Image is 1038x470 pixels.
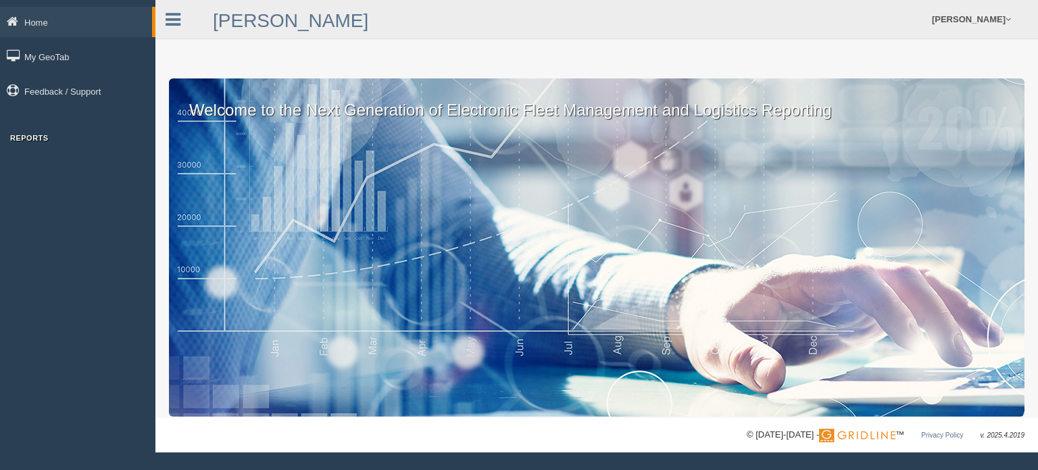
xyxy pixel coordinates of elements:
a: [PERSON_NAME] [213,10,368,31]
a: Privacy Policy [921,431,963,439]
p: Welcome to the Next Generation of Electronic Fleet Management and Logistics Reporting [169,78,1024,122]
span: v. 2025.4.2019 [981,431,1024,439]
img: Gridline [819,429,895,442]
div: © [DATE]-[DATE] - ™ [747,428,1024,442]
